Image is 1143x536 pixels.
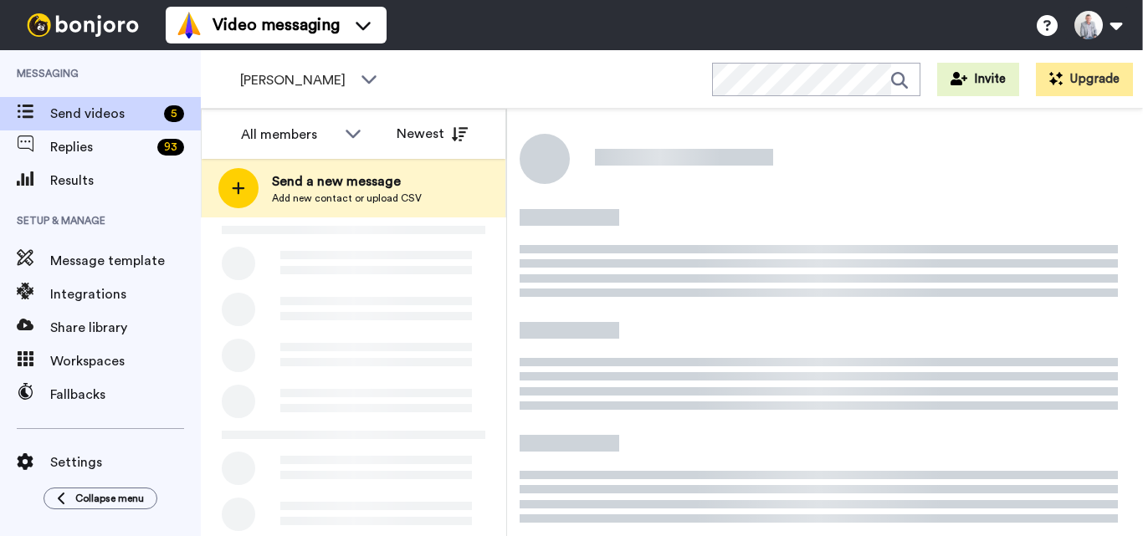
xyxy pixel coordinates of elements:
[272,171,422,191] span: Send a new message
[384,117,480,151] button: Newest
[164,105,184,122] div: 5
[50,351,201,371] span: Workspaces
[50,171,201,191] span: Results
[20,13,146,37] img: bj-logo-header-white.svg
[50,137,151,157] span: Replies
[50,251,201,271] span: Message template
[157,139,184,156] div: 93
[176,12,202,38] img: vm-color.svg
[240,70,352,90] span: [PERSON_NAME]
[241,125,336,145] div: All members
[50,452,201,472] span: Settings
[50,318,201,338] span: Share library
[75,492,144,505] span: Collapse menu
[272,191,422,205] span: Add new contact or upload CSV
[1036,63,1133,96] button: Upgrade
[50,385,201,405] span: Fallbacks
[44,488,157,509] button: Collapse menu
[50,284,201,304] span: Integrations
[50,104,157,124] span: Send videos
[937,63,1019,96] button: Invite
[213,13,340,37] span: Video messaging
